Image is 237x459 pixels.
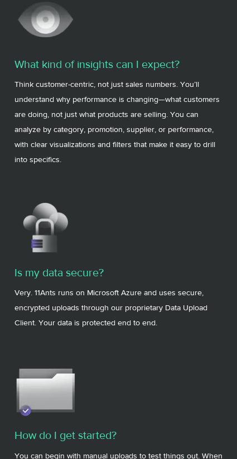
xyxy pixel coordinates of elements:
[14,201,77,254] img: Shap_3.avif
[14,364,77,417] img: Shap_4.avif
[14,285,223,330] p: Very. 11Ants runs on Microsoft Azure and uses secure, encrypted uploads through our proprietary D...
[14,266,104,279] span: Is my data secure?
[14,58,180,70] span: What kind of insights can I expect?
[14,77,223,167] p: Think customer-centric, not just sales numbers. You’ll understand why performance is changing—wha...
[14,429,117,441] span: How do I get started?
